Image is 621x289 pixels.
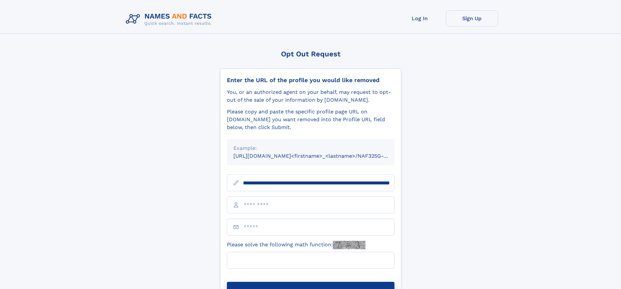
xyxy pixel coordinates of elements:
[227,241,365,249] label: Please solve the following math function:
[123,10,217,28] img: Logo Names and Facts
[220,50,401,58] div: Opt Out Request
[446,10,498,26] a: Sign Up
[233,153,407,159] small: [URL][DOMAIN_NAME]<firstname>_<lastname>/NAF325G-xxxxxxxx
[227,88,394,104] div: You, or an authorized agent on your behalf, may request to opt-out of the sale of your informatio...
[394,10,446,26] a: Log In
[227,108,394,131] div: Please copy and paste the specific profile page URL on [DOMAIN_NAME] you want removed into the Pr...
[233,144,388,152] div: Example:
[227,77,394,84] div: Enter the URL of the profile you would like removed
